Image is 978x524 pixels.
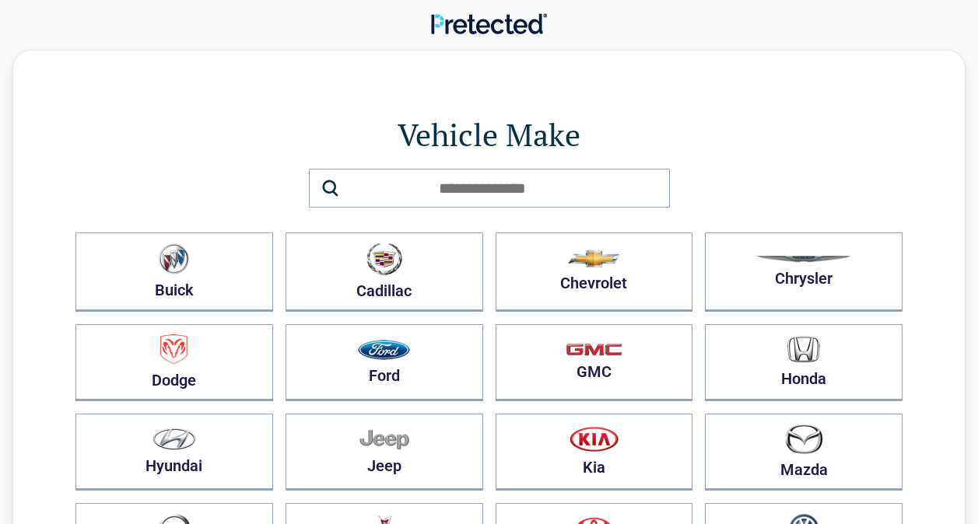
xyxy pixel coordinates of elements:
button: Buick [75,232,273,312]
button: GMC [496,324,693,401]
button: Ford [286,324,483,401]
button: Kia [496,414,693,491]
h1: Vehicle Make [75,113,903,156]
button: Mazda [705,414,903,491]
button: Chrysler [705,232,903,312]
button: Dodge [75,324,273,401]
button: Honda [705,324,903,401]
button: Cadillac [286,232,483,312]
button: Chevrolet [496,232,693,312]
button: Jeep [286,414,483,491]
button: Hyundai [75,414,273,491]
